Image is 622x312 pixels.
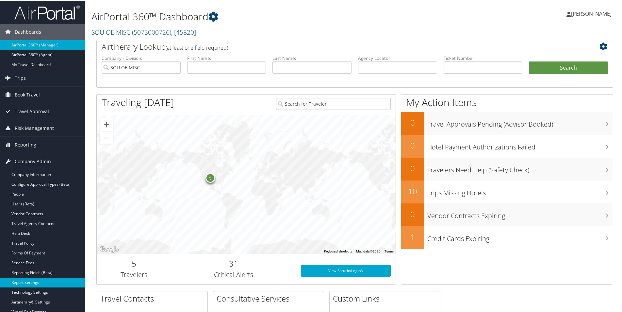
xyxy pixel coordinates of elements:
h2: 10 [401,185,424,196]
a: [PERSON_NAME] [566,3,618,23]
h2: Custom Links [333,292,440,303]
h3: Travelers Need Help (Safety Check) [427,162,613,174]
span: [PERSON_NAME] [571,9,612,17]
h2: 0 [401,116,424,128]
label: Ticket Number: [444,54,523,61]
h1: My Action Items [401,95,613,109]
a: View SecurityLogic® [301,264,391,276]
h3: Hotel Payment Authorizations Failed [427,139,613,151]
button: Keyboard shortcuts [324,249,352,253]
h2: 1 [401,231,424,242]
span: Dashboards [15,23,41,40]
h3: Trips Missing Hotels [427,184,613,197]
a: 0Travelers Need Help (Safety Check) [401,157,613,180]
h2: Airtinerary Lookup [102,41,565,52]
span: Risk Management [15,119,54,136]
span: Travel Approval [15,103,49,119]
h1: AirPortal 360™ Dashboard [91,9,443,23]
label: First Name: [187,54,266,61]
a: 0Vendor Contracts Expiring [401,203,613,226]
label: Last Name: [272,54,352,61]
h2: 0 [401,208,424,219]
span: Map data ©2025 [356,249,381,252]
button: Search [529,61,608,74]
img: Google [98,245,120,253]
img: airportal-logo.png [14,4,80,20]
a: 10Trips Missing Hotels [401,180,613,203]
button: Zoom out [100,131,113,144]
h3: Travelers [102,269,167,279]
h2: 0 [401,162,424,173]
h1: Traveling [DATE] [102,95,174,109]
div: 5 [205,172,215,182]
label: Agency Locator: [358,54,437,61]
label: Company - Division: [102,54,181,61]
span: Reporting [15,136,36,152]
a: 0Travel Approvals Pending (Advisor Booked) [401,111,613,134]
a: 0Hotel Payment Authorizations Failed [401,134,613,157]
h3: Critical Alerts [176,269,291,279]
a: SOU OE MISC [91,27,196,36]
span: (at least one field required) [166,43,228,51]
button: Zoom in [100,117,113,130]
h2: Consultative Services [217,292,324,303]
a: Terms (opens in new tab) [385,249,394,252]
input: Search for Traveler [276,97,391,109]
h3: Credit Cards Expiring [427,230,613,243]
h2: 5 [102,257,167,269]
h2: 0 [401,139,424,150]
span: Book Travel [15,86,40,102]
h3: Vendor Contracts Expiring [427,207,613,220]
span: Company Admin [15,153,51,169]
a: 1Credit Cards Expiring [401,226,613,249]
span: Trips [15,69,26,86]
span: ( 5073000726 ) [132,27,171,36]
h2: Travel Contacts [100,292,207,303]
h3: Travel Approvals Pending (Advisor Booked) [427,116,613,128]
span: , [ 45820 ] [171,27,196,36]
h2: 31 [176,257,291,269]
a: Open this area in Google Maps (opens a new window) [98,245,120,253]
